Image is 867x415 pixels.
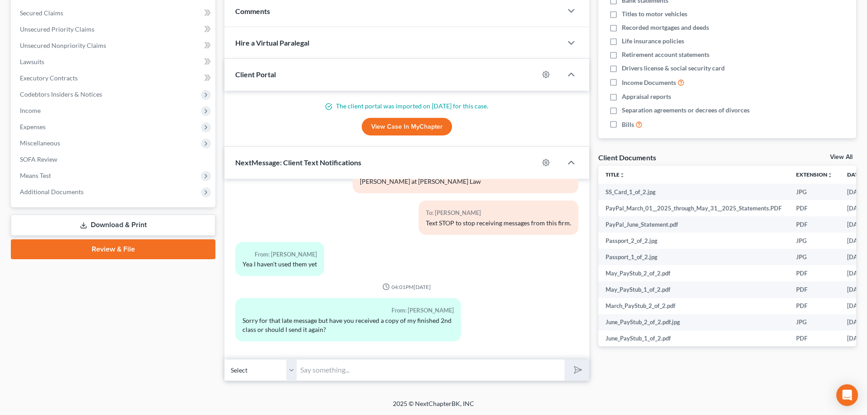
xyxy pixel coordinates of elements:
[20,42,106,49] span: Unsecured Nonpriority Claims
[789,265,840,281] td: PDF
[242,260,317,269] div: Yea I haven't used them yet
[11,214,215,236] a: Download & Print
[598,249,789,265] td: Passport_1_of_2.jpg
[598,281,789,298] td: May_PayStub_1_of_2.pdf
[13,151,215,168] a: SOFA Review
[598,233,789,249] td: Passport_2_of_2.jpg
[20,172,51,179] span: Means Test
[20,139,60,147] span: Miscellaneous
[426,219,571,228] div: Text STOP to stop receiving messages from this firm.
[235,7,270,15] span: Comments
[235,70,276,79] span: Client Portal
[20,155,57,163] span: SOFA Review
[622,78,676,87] span: Income Documents
[362,118,452,136] a: View Case in MyChapter
[622,106,750,115] span: Separation agreements or decrees of divorces
[242,249,317,260] div: From: [PERSON_NAME]
[789,249,840,265] td: JPG
[622,37,684,46] span: Life insurance policies
[789,281,840,298] td: PDF
[598,331,789,347] td: June_PayStub_1_of_2.pdf
[598,314,789,331] td: June_PayStub_2_of_2.pdf.jpg
[598,265,789,281] td: May_PayStub_2_of_2.pdf
[20,58,44,65] span: Lawsuits
[235,38,309,47] span: Hire a Virtual Paralegal
[830,154,853,160] a: View All
[598,153,656,162] div: Client Documents
[13,21,215,37] a: Unsecured Priority Claims
[13,5,215,21] a: Secured Claims
[789,184,840,200] td: JPG
[622,64,725,73] span: Drivers license & social security card
[13,70,215,86] a: Executory Contracts
[622,120,634,129] span: Bills
[13,54,215,70] a: Lawsuits
[796,171,833,178] a: Extensionunfold_more
[20,188,84,196] span: Additional Documents
[297,359,564,381] input: Say something...
[20,9,63,17] span: Secured Claims
[836,384,858,406] div: Open Intercom Messenger
[789,314,840,331] td: JPG
[20,25,94,33] span: Unsecured Priority Claims
[622,92,671,101] span: Appraisal reports
[242,305,454,316] div: From: [PERSON_NAME]
[235,102,578,111] p: The client portal was imported on [DATE] for this case.
[242,316,454,334] div: Sorry for that late message but have you received a copy of my finished 2nd class or should I sen...
[827,173,833,178] i: unfold_more
[598,184,789,200] td: SS_Card_1_of_2.jpg
[598,298,789,314] td: March_PayStub_2_of_2.pdf
[235,283,578,291] div: 04:01PM[DATE]
[789,216,840,233] td: PDF
[622,9,687,19] span: Titles to motor vehicles
[789,233,840,249] td: JPG
[598,200,789,216] td: PayPal_March_01__2025_through_May_31__2025_Statements.PDF
[11,239,215,259] a: Review & File
[622,23,709,32] span: Recorded mortgages and deeds
[789,331,840,347] td: PDF
[598,216,789,233] td: PayPal_June_Statement.pdf
[20,123,46,131] span: Expenses
[235,158,361,167] span: NextMessage: Client Text Notifications
[13,37,215,54] a: Unsecured Nonpriority Claims
[606,171,625,178] a: Titleunfold_more
[789,200,840,216] td: PDF
[20,107,41,114] span: Income
[20,90,102,98] span: Codebtors Insiders & Notices
[20,74,78,82] span: Executory Contracts
[789,298,840,314] td: PDF
[620,173,625,178] i: unfold_more
[622,50,709,59] span: Retirement account statements
[426,208,571,218] div: To: [PERSON_NAME]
